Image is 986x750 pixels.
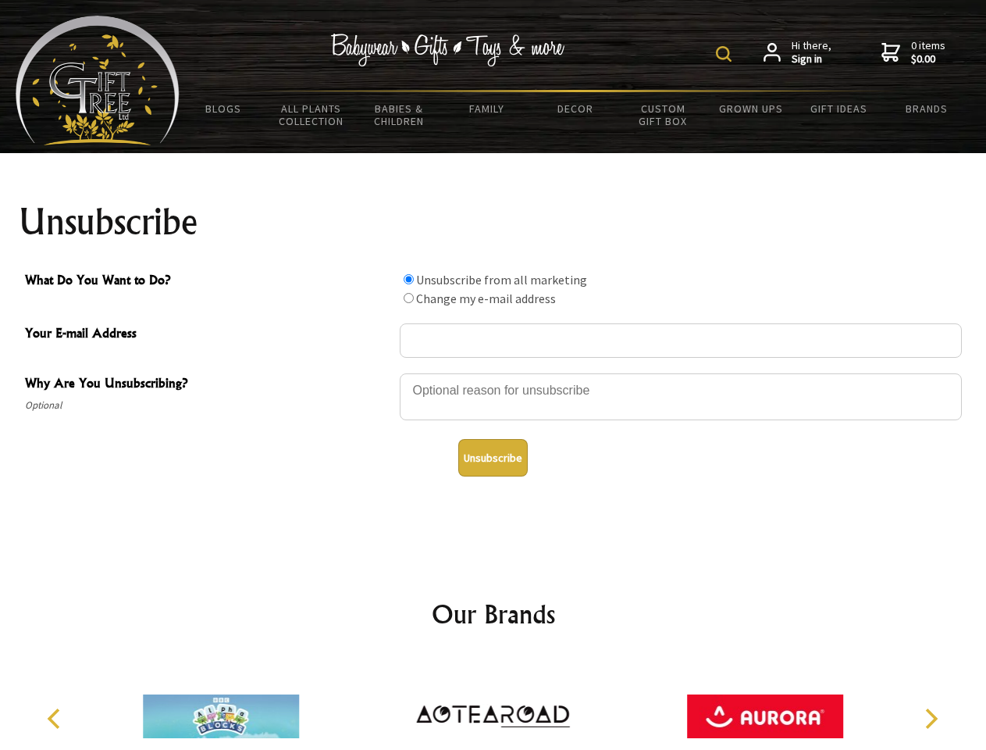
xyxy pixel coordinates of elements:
a: Custom Gift Box [619,92,707,137]
a: All Plants Collection [268,92,356,137]
label: Change my e-mail address [416,291,556,306]
img: Babywear - Gifts - Toys & more [331,34,565,66]
a: Hi there,Sign in [764,39,831,66]
a: Family [443,92,532,125]
a: Grown Ups [707,92,795,125]
h2: Our Brands [31,595,956,633]
button: Previous [39,702,73,736]
button: Unsubscribe [458,439,528,477]
a: 0 items$0.00 [881,39,945,66]
strong: Sign in [792,52,831,66]
span: Why Are You Unsubscribing? [25,373,392,396]
img: Babyware - Gifts - Toys and more... [16,16,180,145]
strong: $0.00 [911,52,945,66]
input: What Do You Want to Do? [404,293,414,303]
a: BLOGS [180,92,268,125]
span: Optional [25,396,392,415]
label: Unsubscribe from all marketing [416,272,587,287]
h1: Unsubscribe [19,203,968,241]
span: Your E-mail Address [25,323,392,346]
a: Babies & Children [355,92,443,137]
input: Your E-mail Address [400,323,962,358]
a: Brands [883,92,971,125]
a: Gift Ideas [795,92,883,125]
textarea: Why Are You Unsubscribing? [400,373,962,420]
span: 0 items [911,38,945,66]
a: Decor [531,92,619,125]
input: What Do You Want to Do? [404,274,414,284]
span: What Do You Want to Do? [25,270,392,293]
button: Next [913,702,948,736]
span: Hi there, [792,39,831,66]
img: product search [716,46,731,62]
